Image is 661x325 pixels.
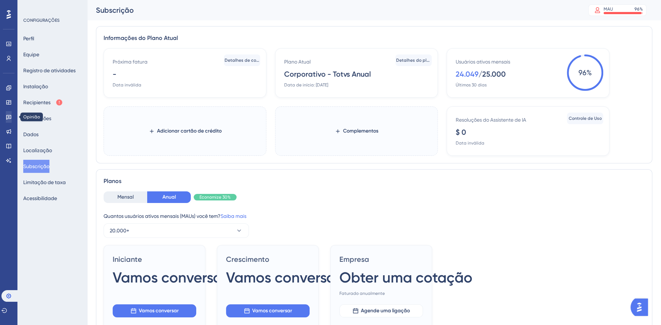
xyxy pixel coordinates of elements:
font: Vamos conversar [113,269,227,286]
button: Controle de Uso [567,113,603,124]
font: Subscrição [23,163,49,169]
font: Iniciante [113,255,142,264]
button: Registro de atividades [23,64,76,77]
font: Resoluções do Assistente de IA [456,117,526,123]
font: Detalhes do plano [396,58,435,63]
button: Detalhes de cobrança [224,54,260,66]
font: MAU [604,7,613,12]
font: Últimos 30 dias [456,82,487,88]
font: Economize 30% [199,195,231,200]
button: Complementos [323,125,390,138]
font: Limitação de taxa [23,179,66,185]
font: Anual [162,194,176,200]
font: Controle de Uso [569,116,602,121]
font: Mensal [117,194,134,200]
font: Dados [23,131,39,137]
iframe: Iniciador do Assistente de IA do UserGuiding [630,296,652,318]
font: 24.049 [456,70,479,78]
button: Instalação [23,80,48,93]
button: 20.000+ [104,223,249,238]
font: Vamos conversar [139,308,179,314]
font: Instalação [23,84,48,89]
button: Adicionar cartão de crédito [137,125,233,138]
font: Usuários ativos mensais [456,59,510,65]
font: Subscrição [96,6,134,15]
font: Quantos usuários ativos mensais (MAUs) você tem? [104,213,221,219]
button: Subscrição [23,160,49,173]
font: Recipientes [23,99,51,105]
font: Registro de atividades [23,68,76,73]
font: Integrações [23,115,51,121]
font: 25.000 [482,70,506,78]
button: Detalhes do plano [395,54,432,66]
button: Equipe [23,48,39,61]
font: Agende uma ligação [361,308,410,314]
font: Crescimento [226,255,269,264]
font: Acessibilidade [23,195,57,201]
font: Vamos conversar [226,269,340,286]
font: % [587,68,592,77]
font: Planos [104,178,121,184]
button: Vamos conversar [226,304,310,317]
button: Perfil [23,32,34,45]
font: Perfil [23,36,34,41]
button: Acessibilidade [23,192,57,205]
font: 20.000+ [110,228,129,233]
font: Complementos [343,128,378,134]
a: Saiba mais [221,213,246,219]
font: CONFIGURAÇÕES [23,18,60,23]
font: Vamos conversar [252,308,292,314]
font: Obter uma cotação [339,269,472,286]
font: Data de início: [DATE] [284,82,328,88]
button: Vamos conversar [113,304,196,317]
font: / [479,70,482,78]
font: Equipe [23,52,39,57]
font: Empresa [339,255,369,264]
button: Recipientes [23,96,63,109]
button: Dados [23,128,39,141]
button: Localização [23,144,52,157]
button: Agende uma ligação [339,304,423,317]
font: Data inválida [456,141,484,146]
font: 96 [579,68,587,77]
font: Corporativo - Totvs Anual [284,70,371,78]
button: Anual [147,191,191,203]
font: Adicionar cartão de crédito [157,128,222,134]
button: Integrações [23,112,51,125]
font: Detalhes de cobrança [225,58,271,63]
font: Plano Atual [284,59,311,65]
button: Limitação de taxa [23,176,66,189]
font: - [113,70,116,78]
font: Localização [23,147,52,153]
font: % [640,7,643,12]
font: Faturado anualmente [339,291,385,296]
font: Informações do Plano Atual [104,34,178,41]
font: $ 0 [456,128,466,137]
font: Próxima fatura [113,59,148,65]
button: Mensal [104,191,147,203]
font: Data inválida [113,82,141,88]
font: 96 [634,7,640,12]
